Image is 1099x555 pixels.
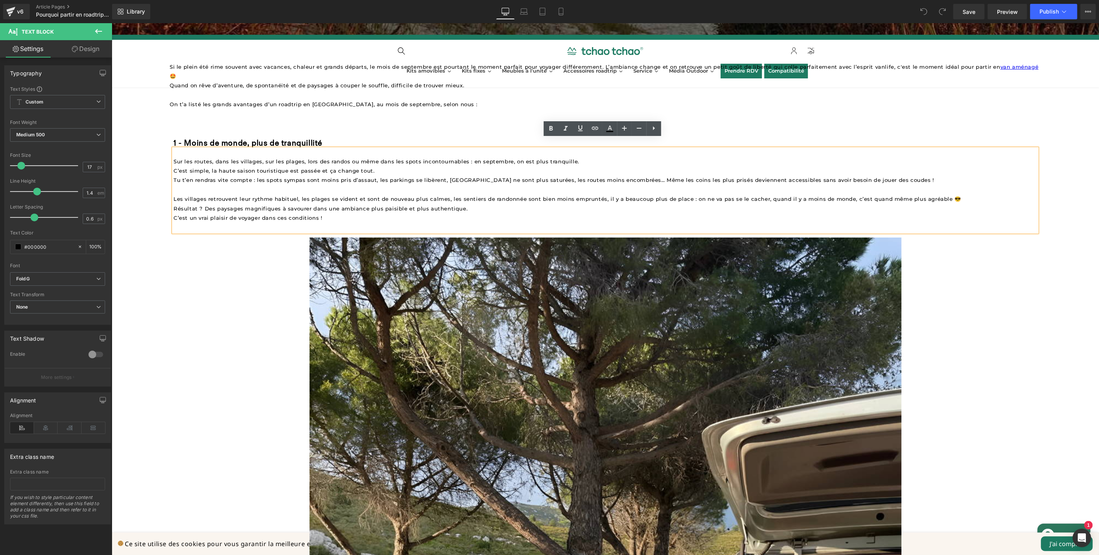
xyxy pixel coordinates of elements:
[10,86,105,92] div: Text Styles
[58,78,366,84] span: On t’a listé les grands avantages d’un roadtrip en [GEOGRAPHIC_DATA], au mois de septembre, selon...
[533,4,552,19] a: Tablet
[26,99,43,105] b: Custom
[1073,529,1091,547] div: Open Intercom Messenger
[24,243,74,251] input: Color
[16,304,28,310] b: None
[62,192,211,198] span: C’est un vrai plaisir de voyager dans ces conditions !
[5,368,111,386] button: More settings
[552,4,570,19] a: Mobile
[10,449,54,460] div: Extra class name
[36,4,125,10] a: Article Pages
[16,132,45,137] b: Medium 500
[10,204,105,210] div: Letter Spacing
[10,331,44,342] div: Text Shadow
[10,494,105,524] div: If you wish to style particular content element differently, then use this field to add a class n...
[41,374,72,381] p: More settings
[889,41,927,47] a: van aménagé
[10,178,105,184] div: Line Height
[963,8,975,16] span: Save
[515,4,533,19] a: Laptop
[16,276,30,282] i: FoldG
[62,135,468,141] span: Sur les routes, dans les villages, sur les plages, lors des randos ou même dans les spots inconto...
[58,40,114,58] a: Design
[62,115,211,125] b: 1 - Moins de monde, plus de tranquillité
[86,240,105,254] div: %
[62,182,356,188] span: Résultat ? Des paysages magnifiques à savourer dans une ambiance plus paisible et plus authentique.
[22,29,54,35] span: Text Block
[62,173,850,179] span: Les villages retrouvent leur rythme habituel, les plages se vident et sont de nouveau plus calmes...
[15,7,25,17] div: v6
[112,4,150,19] a: New Library
[10,230,105,236] div: Text Color
[988,4,1027,19] a: Preview
[935,4,950,19] button: Redo
[3,4,30,19] a: v6
[127,8,145,15] span: Library
[97,190,104,195] span: em
[1080,4,1096,19] button: More
[10,413,105,418] div: Alignment
[496,4,515,19] a: Desktop
[36,12,110,18] span: Pourquoi partir en roadtrip en septembre est la meilleure idée ?
[10,263,105,268] div: Font
[10,292,105,297] div: Text Transform
[10,120,105,125] div: Font Weight
[58,59,352,65] span: Quand on rêve d’aventure, de spontanéité et de paysages à couper le souffle, difficile de trouver...
[62,144,263,151] span: C’est simple, la haute saison touristique est passée et ça change tout.
[10,153,105,158] div: Font Size
[1039,8,1059,15] span: Publish
[10,393,36,404] div: Alignment
[10,351,81,359] div: Enable
[1030,4,1077,19] button: Publish
[10,66,42,76] div: Typography
[62,154,823,160] span: Tu t’en rendras vite compte : les spots sympas sont moins pris d’assaut, les parkings se libèrent...
[58,41,927,56] span: Si le plein été rime souvent avec vacances, chaleur et grands départs, le mois de septembre est p...
[916,4,932,19] button: Undo
[97,216,104,221] span: px
[10,469,105,475] div: Extra class name
[997,8,1018,16] span: Preview
[97,165,104,170] span: px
